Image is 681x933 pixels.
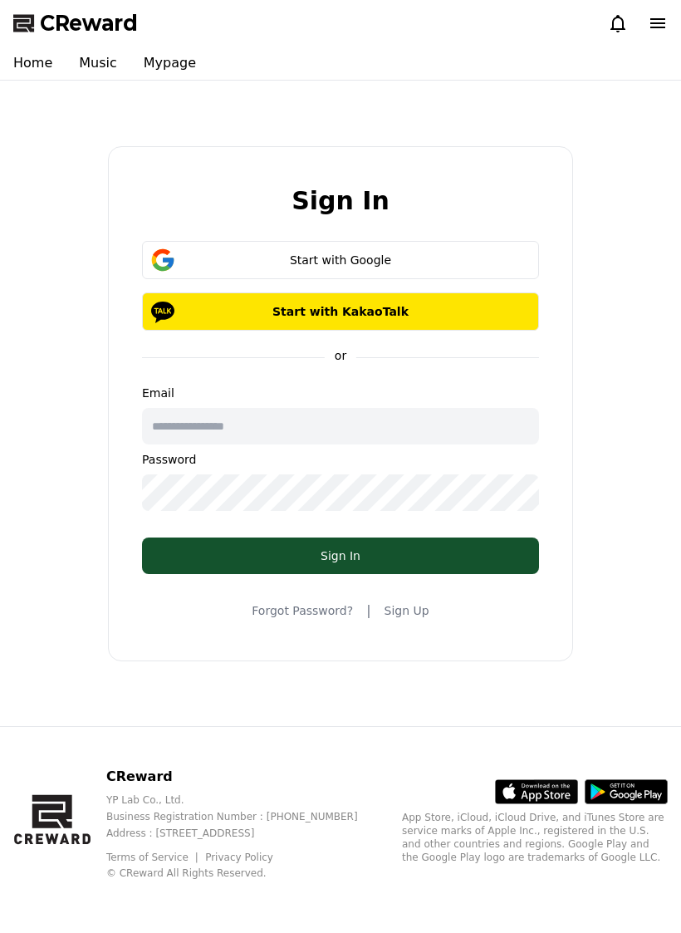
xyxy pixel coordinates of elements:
span: | [366,601,370,621]
p: CReward [106,767,385,787]
a: Music [66,47,130,80]
a: Terms of Service [106,852,201,863]
p: Business Registration Number : [PHONE_NUMBER] [106,810,385,823]
a: Sign Up [385,602,429,619]
a: Mypage [130,47,209,80]
a: Privacy Policy [205,852,273,863]
p: Start with KakaoTalk [166,303,515,320]
p: YP Lab Co., Ltd. [106,793,385,807]
button: Start with KakaoTalk [142,292,539,331]
h2: Sign In [292,187,389,214]
div: Sign In [175,548,506,564]
p: App Store, iCloud, iCloud Drive, and iTunes Store are service marks of Apple Inc., registered in ... [402,811,668,864]
div: Start with Google [166,252,515,268]
button: Start with Google [142,241,539,279]
p: or [325,347,356,364]
p: Email [142,385,539,401]
p: Password [142,451,539,468]
span: CReward [40,10,138,37]
button: Sign In [142,538,539,574]
p: © CReward All Rights Reserved. [106,867,385,880]
a: Forgot Password? [252,602,353,619]
p: Address : [STREET_ADDRESS] [106,827,385,840]
a: CReward [13,10,138,37]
